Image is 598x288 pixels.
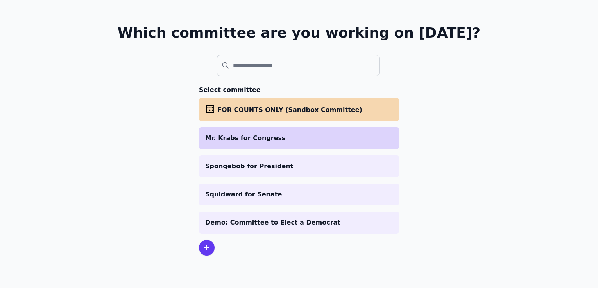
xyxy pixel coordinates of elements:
a: Mr. Krabs for Congress [199,127,399,149]
h3: Select committee [199,85,399,95]
a: FOR COUNTS ONLY (Sandbox Committee) [199,98,399,121]
a: Spongebob for President [199,155,399,177]
h1: Which committee are you working on [DATE]? [118,25,481,41]
p: Mr. Krabs for Congress [205,133,393,143]
span: FOR COUNTS ONLY (Sandbox Committee) [217,106,362,113]
p: Spongebob for President [205,162,393,171]
a: Demo: Committee to Elect a Democrat [199,212,399,234]
p: Demo: Committee to Elect a Democrat [205,218,393,227]
p: Squidward for Senate [205,190,393,199]
a: Squidward for Senate [199,184,399,205]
